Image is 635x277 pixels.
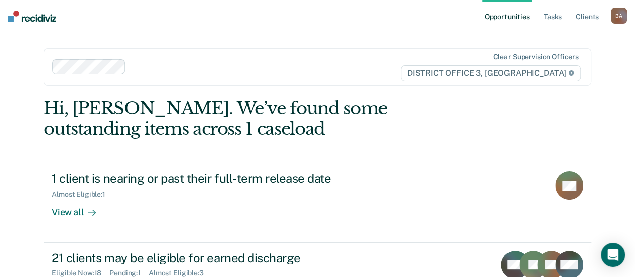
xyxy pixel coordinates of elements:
[8,11,56,22] img: Recidiviz
[44,98,481,139] div: Hi, [PERSON_NAME]. We’ve found some outstanding items across 1 caseload
[611,8,627,24] div: B A
[52,199,108,218] div: View all
[52,251,404,265] div: 21 clients may be eligible for earned discharge
[493,53,578,61] div: Clear supervision officers
[601,243,625,267] div: Open Intercom Messenger
[52,190,113,199] div: Almost Eligible : 1
[44,163,591,242] a: 1 client is nearing or past their full-term release dateAlmost Eligible:1View all
[611,8,627,24] button: BA
[401,65,581,81] span: DISTRICT OFFICE 3, [GEOGRAPHIC_DATA]
[52,171,404,186] div: 1 client is nearing or past their full-term release date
